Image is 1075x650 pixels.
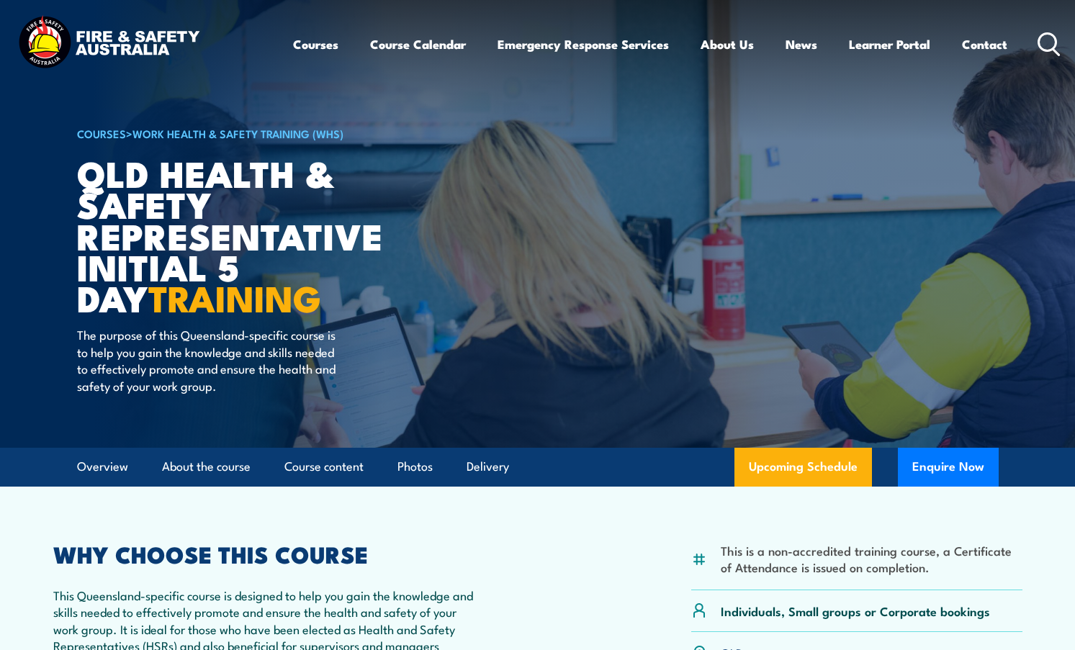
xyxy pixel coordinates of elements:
[849,25,930,63] a: Learner Portal
[53,543,474,564] h2: WHY CHOOSE THIS COURSE
[132,125,343,141] a: Work Health & Safety Training (WHS)
[370,25,466,63] a: Course Calendar
[962,25,1007,63] a: Contact
[148,269,321,325] strong: TRAINING
[467,448,509,486] a: Delivery
[721,542,1022,576] li: This is a non-accredited training course, a Certificate of Attendance is issued on completion.
[721,602,990,619] p: Individuals, Small groups or Corporate bookings
[293,25,338,63] a: Courses
[734,448,872,487] a: Upcoming Schedule
[284,448,364,486] a: Course content
[162,448,251,486] a: About the course
[77,157,433,312] h1: QLD Health & Safety Representative Initial 5 Day
[77,125,433,142] h6: >
[77,125,126,141] a: COURSES
[701,25,754,63] a: About Us
[397,448,433,486] a: Photos
[786,25,817,63] a: News
[898,448,999,487] button: Enquire Now
[77,326,340,394] p: The purpose of this Queensland-specific course is to help you gain the knowledge and skills neede...
[77,448,128,486] a: Overview
[498,25,669,63] a: Emergency Response Services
